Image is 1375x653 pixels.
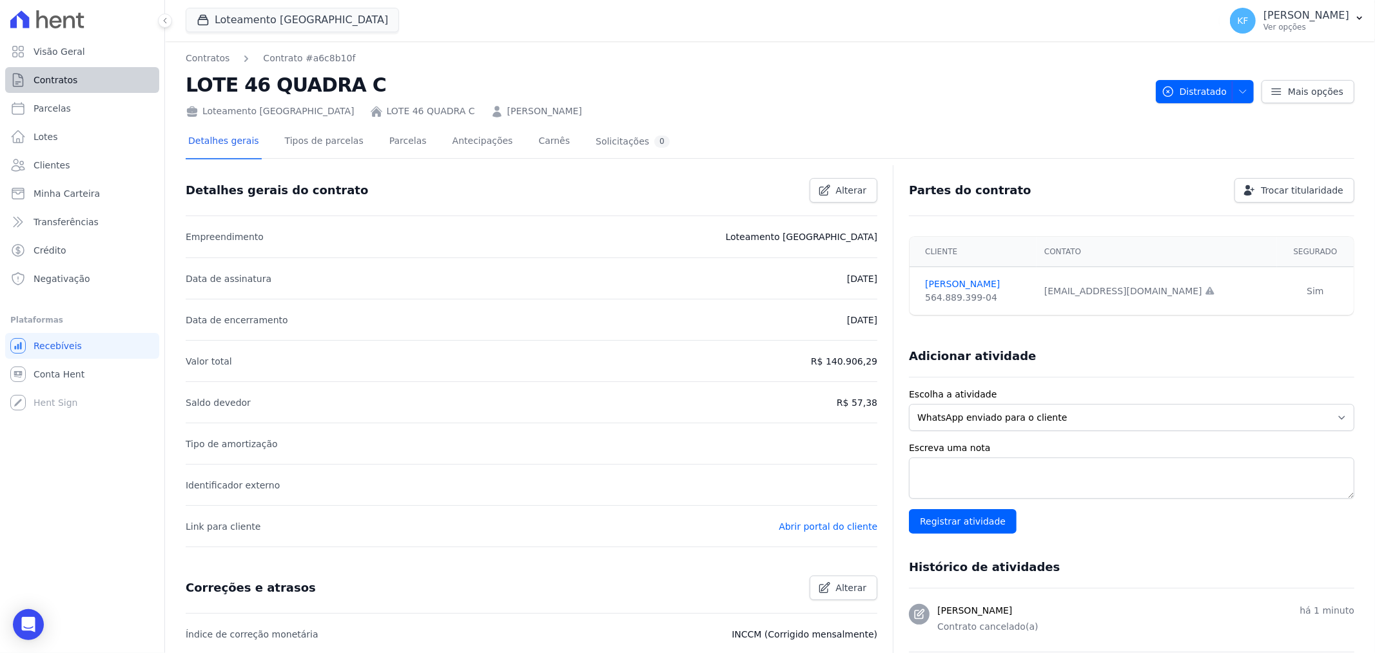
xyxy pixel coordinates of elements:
[34,159,70,172] span: Clientes
[837,395,877,410] p: R$ 57,38
[1220,3,1375,39] button: KF [PERSON_NAME] Ver opções
[779,521,877,532] a: Abrir portal do cliente
[847,271,877,286] p: [DATE]
[34,244,66,257] span: Crédito
[186,354,232,369] p: Valor total
[5,39,159,65] a: Visão Geral
[263,52,355,65] a: Contrato #a6c8b10f
[34,368,84,381] span: Conta Hent
[732,627,877,642] p: INCCM (Corrigido mensalmente)
[186,436,278,452] p: Tipo de amortização
[810,178,878,203] a: Alterar
[593,125,672,159] a: Solicitações0
[5,95,159,121] a: Parcelas
[596,136,670,148] div: Solicitações
[1237,16,1248,25] span: KF
[1263,22,1349,32] p: Ver opções
[937,604,1012,618] h3: [PERSON_NAME]
[34,216,99,228] span: Transferências
[186,183,368,198] h3: Detalhes gerais do contrato
[847,312,877,328] p: [DATE]
[5,237,159,263] a: Crédito
[5,152,159,178] a: Clientes
[186,519,260,534] p: Link para cliente
[1262,80,1354,103] a: Mais opções
[1156,80,1254,103] button: Distratado
[186,580,316,596] h3: Correções e atrasos
[186,8,399,32] button: Loteamento [GEOGRAPHIC_DATA]
[909,348,1036,364] h3: Adicionar atividade
[1288,85,1343,98] span: Mais opções
[1300,604,1354,618] p: há 1 minuto
[34,102,71,115] span: Parcelas
[186,477,280,493] p: Identificador externo
[909,441,1354,455] label: Escreva uma nota
[186,395,251,410] p: Saldo devedor
[1263,9,1349,22] p: [PERSON_NAME]
[909,183,1031,198] h3: Partes do contrato
[1162,80,1227,103] span: Distratado
[937,620,1354,634] p: Contrato cancelado(a)
[186,52,1146,65] nav: Breadcrumb
[387,125,429,159] a: Parcelas
[13,609,44,640] div: Open Intercom Messenger
[186,229,264,245] p: Empreendimento
[1277,237,1354,267] th: Segurado
[450,125,516,159] a: Antecipações
[5,124,159,150] a: Lotes
[387,105,475,118] a: LOTE 46 QUADRA C
[1261,184,1343,197] span: Trocar titularidade
[810,576,878,600] a: Alterar
[34,130,58,143] span: Lotes
[10,312,154,328] div: Plataformas
[836,184,867,197] span: Alterar
[909,559,1060,575] h3: Histórico de atividades
[5,209,159,235] a: Transferências
[5,361,159,387] a: Conta Hent
[836,581,867,594] span: Alterar
[5,67,159,93] a: Contratos
[34,74,77,86] span: Contratos
[1234,178,1354,203] a: Trocar titularidade
[654,136,670,148] div: 0
[186,52,355,65] nav: Breadcrumb
[1037,237,1277,267] th: Contato
[811,354,877,369] p: R$ 140.906,29
[34,45,85,58] span: Visão Geral
[186,70,1146,99] h2: LOTE 46 QUADRA C
[726,229,878,245] p: Loteamento [GEOGRAPHIC_DATA]
[34,187,100,200] span: Minha Carteira
[507,105,582,118] a: [PERSON_NAME]
[34,272,90,285] span: Negativação
[925,277,1029,291] a: [PERSON_NAME]
[186,627,318,642] p: Índice de correção monetária
[5,181,159,206] a: Minha Carteira
[909,388,1354,401] label: Escolha a atividade
[909,509,1017,534] input: Registrar atividade
[925,291,1029,305] div: 564.889.399-04
[5,333,159,359] a: Recebíveis
[186,312,288,328] p: Data de encerramento
[5,266,159,292] a: Negativação
[186,52,229,65] a: Contratos
[1044,285,1269,298] div: [EMAIL_ADDRESS][DOMAIN_NAME]
[282,125,366,159] a: Tipos de parcelas
[186,125,262,159] a: Detalhes gerais
[186,271,271,286] p: Data de assinatura
[186,105,355,118] div: Loteamento [GEOGRAPHIC_DATA]
[34,339,82,352] span: Recebíveis
[536,125,572,159] a: Carnês
[1277,267,1354,316] td: Sim
[910,237,1037,267] th: Cliente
